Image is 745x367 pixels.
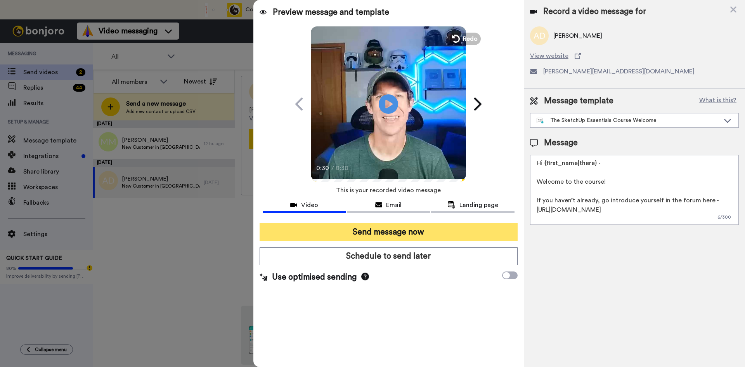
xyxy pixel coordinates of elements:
[336,182,441,199] span: This is your recorded video message
[336,163,349,173] span: 0:30
[544,95,613,107] span: Message template
[260,223,518,241] button: Send message now
[316,163,330,173] span: 0:30
[272,271,357,283] span: Use optimised sending
[544,137,578,149] span: Message
[260,247,518,265] button: Schedule to send later
[697,95,739,107] button: What is this?
[537,117,720,124] div: The SketchUp Essentials Course Welcome
[543,67,695,76] span: [PERSON_NAME][EMAIL_ADDRESS][DOMAIN_NAME]
[530,155,739,225] textarea: Hi {first_name|there} - Welcome to the course! If you haven’t already, go introduce yourself in t...
[459,200,498,210] span: Landing page
[331,163,334,173] span: /
[537,118,544,124] img: nextgen-template.svg
[386,200,402,210] span: Email
[301,200,318,210] span: Video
